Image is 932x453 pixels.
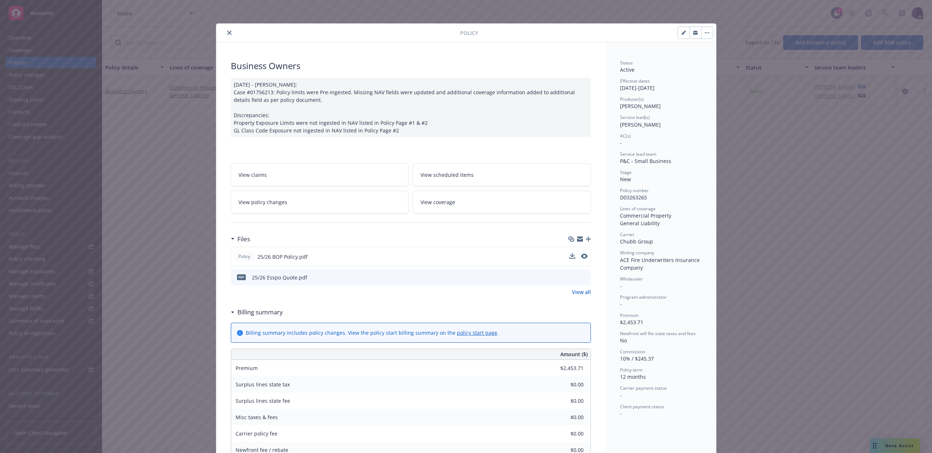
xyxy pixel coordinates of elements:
[620,404,664,410] span: Client payment status
[620,330,696,337] span: Newfront will file state taxes and fees
[231,78,591,137] div: [DATE] - [PERSON_NAME]: Case #01756213: Policy limits were Pre-ingested. Missing NAV fields were ...
[560,350,588,358] span: Amount ($)
[225,28,234,37] button: close
[620,212,702,219] div: Commercial Property
[620,60,633,66] span: Status
[620,219,702,227] div: General Liability
[569,253,575,261] button: download file
[237,234,250,244] h3: Files
[581,254,588,259] button: preview file
[541,379,588,390] input: 0.00
[413,191,591,214] a: View coverage
[236,365,258,371] span: Premium
[620,194,647,201] span: D03263265
[620,187,649,194] span: Policy number
[620,337,627,344] span: No
[252,274,307,281] div: 25/26 Esspo Quote.pdf
[620,151,656,157] span: Service lead team
[237,253,252,260] span: Policy
[231,60,591,72] div: Business Owners
[460,29,478,37] span: Policy
[620,301,622,307] span: -
[231,163,409,186] a: View claims
[620,66,635,73] span: Active
[620,114,650,120] span: Service lead(s)
[620,158,671,164] span: P&C - Small Business
[237,307,283,317] h3: Billing summary
[620,319,643,326] span: $2,453.71
[569,253,575,259] button: download file
[581,253,588,261] button: preview file
[237,274,246,280] span: pdf
[570,274,576,281] button: download file
[257,253,308,261] span: 25/26 BOP Policy.pdf
[581,274,588,281] button: preview file
[238,171,267,179] span: View claims
[236,430,277,437] span: Carrier policy fee
[541,396,588,406] input: 0.00
[620,312,639,318] span: Premium
[231,191,409,214] a: View policy changes
[620,355,654,362] span: 10% / $245.37
[236,397,290,404] span: Surplus lines state fee
[620,103,661,110] span: [PERSON_NAME]
[238,198,287,206] span: View policy changes
[420,198,455,206] span: View coverage
[620,276,643,282] span: Wholesaler
[620,238,653,245] span: Chubb Group
[620,96,644,102] span: Producer(s)
[620,121,661,128] span: [PERSON_NAME]
[413,163,591,186] a: View scheduled items
[236,381,290,388] span: Surplus lines state tax
[620,169,632,175] span: Stage
[572,288,591,296] a: View all
[620,250,654,256] span: Writing company
[620,176,631,183] span: New
[420,171,474,179] span: View scheduled items
[620,139,622,146] span: -
[620,349,645,355] span: Commission
[620,257,701,271] span: ACE Fire Underwriters Insurance Company
[541,428,588,439] input: 0.00
[620,78,650,84] span: Effective dates
[620,410,622,417] span: -
[231,234,250,244] div: Files
[620,367,643,373] span: Policy term
[620,231,635,238] span: Carrier
[457,329,497,336] a: policy start page
[620,78,702,92] div: [DATE] - [DATE]
[620,282,622,289] span: -
[620,294,667,300] span: Program administrator
[620,133,631,139] span: AC(s)
[246,329,499,337] div: Billing summary includes policy changes. View the policy start billing summary on the .
[541,412,588,423] input: 0.00
[236,414,278,421] span: Misc taxes & fees
[541,363,588,374] input: 0.00
[620,392,622,399] span: -
[620,206,656,212] span: Lines of coverage
[620,385,667,391] span: Carrier payment status
[620,373,646,380] span: 12 months
[231,307,283,317] div: Billing summary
